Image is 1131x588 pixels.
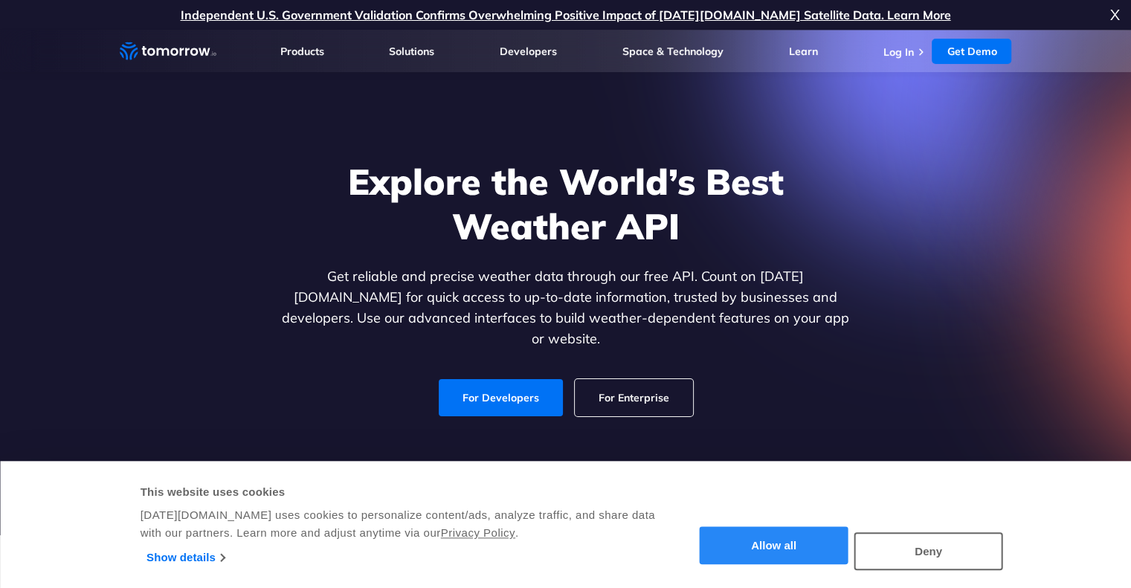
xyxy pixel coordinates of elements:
a: Log In [883,45,913,59]
div: [DATE][DOMAIN_NAME] uses cookies to personalize content/ads, analyze traffic, and share data with... [141,506,657,542]
a: Home link [120,40,216,62]
p: Get reliable and precise weather data through our free API. Count on [DATE][DOMAIN_NAME] for quic... [279,266,853,349]
a: Space & Technology [622,45,724,58]
a: Show details [146,546,225,569]
a: Developers [500,45,557,58]
a: Solutions [389,45,434,58]
a: For Enterprise [575,379,693,416]
a: Independent U.S. Government Validation Confirms Overwhelming Positive Impact of [DATE][DOMAIN_NAM... [181,7,951,22]
a: Learn [789,45,818,58]
button: Allow all [700,527,848,565]
a: Get Demo [932,39,1011,64]
button: Deny [854,532,1003,570]
a: For Developers [439,379,563,416]
h1: Explore the World’s Best Weather API [279,159,853,248]
a: Privacy Policy [441,526,515,539]
a: Products [280,45,324,58]
div: This website uses cookies [141,483,657,501]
